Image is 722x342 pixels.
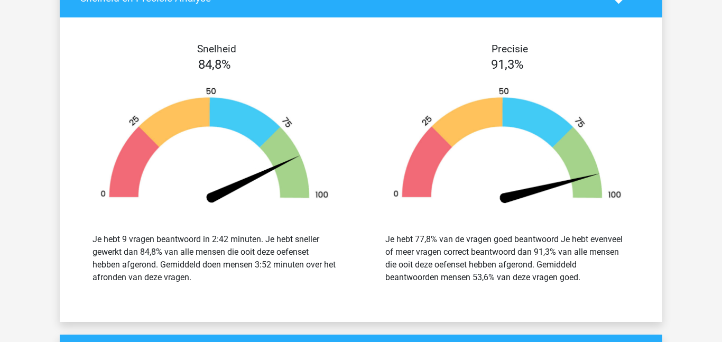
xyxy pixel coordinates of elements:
[84,87,345,208] img: 85.c8310d078360.png
[373,43,646,55] h4: Precisie
[198,57,231,72] span: 84,8%
[80,43,353,55] h4: Snelheid
[385,233,630,284] div: Je hebt 77,8% van de vragen goed beantwoord Je hebt evenveel of meer vragen correct beantwoord da...
[377,87,638,208] img: 91.42dffeb922d7.png
[491,57,524,72] span: 91,3%
[92,233,337,284] div: Je hebt 9 vragen beantwoord in 2:42 minuten. Je hebt sneller gewerkt dan 84,8% van alle mensen di...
